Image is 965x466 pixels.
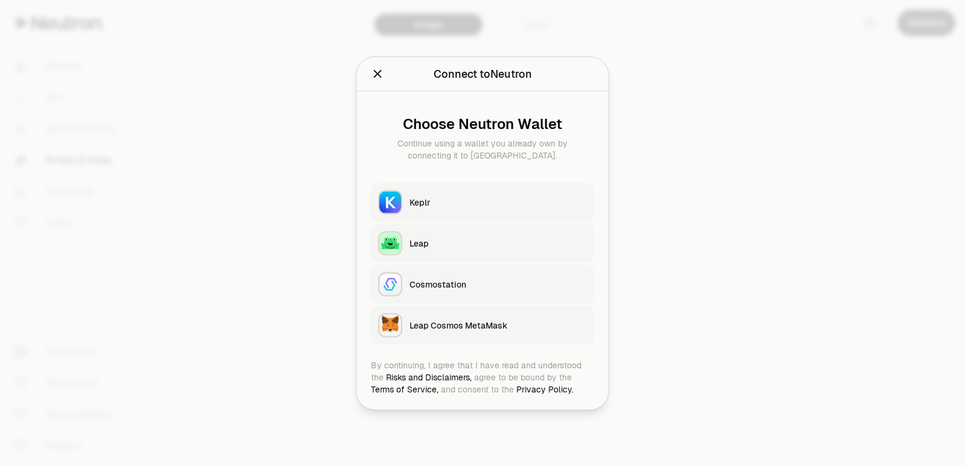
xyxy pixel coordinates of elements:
[381,137,584,161] div: Continue using a wallet you already own by connecting it to [GEOGRAPHIC_DATA].
[379,314,401,336] img: Leap Cosmos MetaMask
[371,183,594,221] button: KeplrKeplr
[371,265,594,303] button: CosmostationCosmostation
[516,383,574,394] a: Privacy Policy.
[410,237,587,249] div: Leap
[381,115,584,132] div: Choose Neutron Wallet
[410,196,587,208] div: Keplr
[379,232,401,254] img: Leap
[379,191,401,213] img: Keplr
[410,278,587,290] div: Cosmostation
[371,65,384,82] button: Close
[371,224,594,262] button: LeapLeap
[410,319,587,331] div: Leap Cosmos MetaMask
[386,371,472,382] a: Risks and Disclaimers,
[371,306,594,344] button: Leap Cosmos MetaMaskLeap Cosmos MetaMask
[379,273,401,295] img: Cosmostation
[371,383,438,394] a: Terms of Service,
[434,65,532,82] div: Connect to Neutron
[371,359,594,395] div: By continuing, I agree that I have read and understood the agree to be bound by the and consent t...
